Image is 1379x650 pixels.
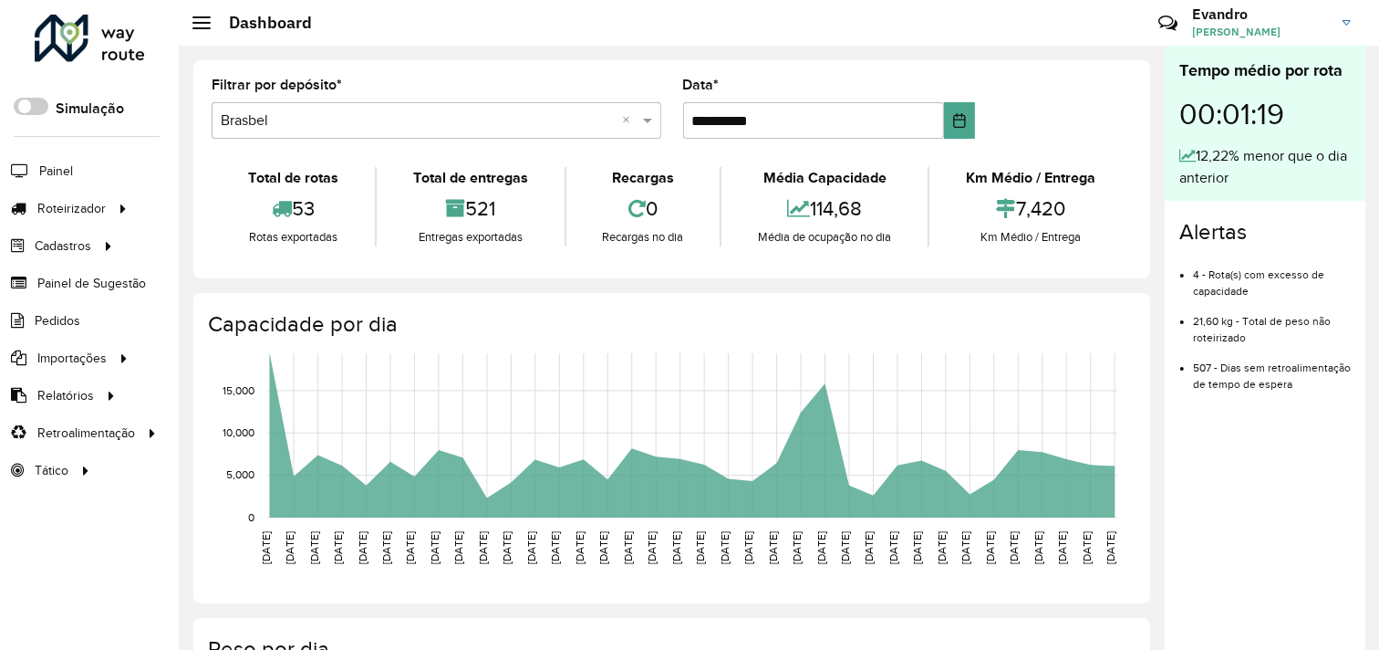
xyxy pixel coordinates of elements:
text: [DATE] [959,531,971,564]
div: Km Médio / Entrega [934,167,1127,189]
span: Painel de Sugestão [37,274,146,293]
text: [DATE] [452,531,464,564]
text: [DATE] [912,531,924,564]
text: [DATE] [646,531,658,564]
text: 5,000 [226,469,254,481]
div: 114,68 [726,189,923,228]
div: Km Médio / Entrega [934,228,1127,246]
text: [DATE] [549,531,561,564]
text: [DATE] [864,531,876,564]
label: Filtrar por depósito [212,74,342,96]
text: [DATE] [1008,531,1020,564]
text: [DATE] [574,531,586,564]
div: 00:01:19 [1179,83,1351,145]
text: [DATE] [791,531,803,564]
text: [DATE] [839,531,851,564]
span: [PERSON_NAME] [1192,24,1329,40]
span: Cadastros [35,236,91,256]
li: 4 - Rota(s) com excesso de capacidade [1193,253,1351,299]
h2: Dashboard [211,13,312,33]
a: Contato Rápido [1148,4,1187,43]
text: [DATE] [1081,531,1093,564]
text: [DATE] [670,531,682,564]
div: 12,22% menor que o dia anterior [1179,145,1351,189]
text: [DATE] [380,531,392,564]
h4: Alertas [1179,219,1351,246]
text: [DATE] [767,531,779,564]
span: Relatórios [37,386,94,405]
div: Entregas exportadas [381,228,560,246]
text: 15,000 [223,384,254,396]
h4: Capacidade por dia [208,311,1132,338]
div: Recargas [571,167,716,189]
li: 507 - Dias sem retroalimentação de tempo de espera [1193,346,1351,393]
span: Tático [35,461,68,480]
button: Choose Date [944,102,975,139]
text: [DATE] [742,531,754,564]
div: 53 [216,189,370,228]
li: 21,60 kg - Total de peso não roteirizado [1193,299,1351,346]
div: Tempo médio por rota [1179,58,1351,83]
h3: Evandro [1192,5,1329,23]
div: Média de ocupação no dia [726,228,923,246]
div: Total de rotas [216,167,370,189]
text: [DATE] [597,531,609,564]
text: [DATE] [260,531,272,564]
text: [DATE] [1032,531,1044,564]
span: Roteirizador [37,199,106,218]
text: [DATE] [815,531,827,564]
text: [DATE] [936,531,948,564]
text: [DATE] [984,531,996,564]
div: Média Capacidade [726,167,923,189]
text: [DATE] [405,531,417,564]
span: Importações [37,349,107,368]
span: Painel [39,162,73,181]
text: [DATE] [357,531,368,564]
text: [DATE] [622,531,634,564]
span: Clear all [623,110,638,131]
text: [DATE] [694,531,706,564]
span: Pedidos [35,311,80,330]
div: 521 [381,189,560,228]
text: [DATE] [501,531,513,564]
div: 0 [571,189,716,228]
label: Simulação [56,98,124,120]
div: Rotas exportadas [216,228,370,246]
text: [DATE] [1056,531,1068,564]
div: Total de entregas [381,167,560,189]
text: [DATE] [887,531,899,564]
label: Data [683,74,720,96]
text: [DATE] [308,531,320,564]
text: [DATE] [719,531,731,564]
text: [DATE] [284,531,295,564]
span: Retroalimentação [37,424,135,443]
text: [DATE] [525,531,537,564]
div: Recargas no dia [571,228,716,246]
div: 7,420 [934,189,1127,228]
text: [DATE] [429,531,441,564]
text: 10,000 [223,426,254,438]
text: 0 [248,511,254,523]
text: [DATE] [477,531,489,564]
text: [DATE] [332,531,344,564]
text: [DATE] [1104,531,1116,564]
